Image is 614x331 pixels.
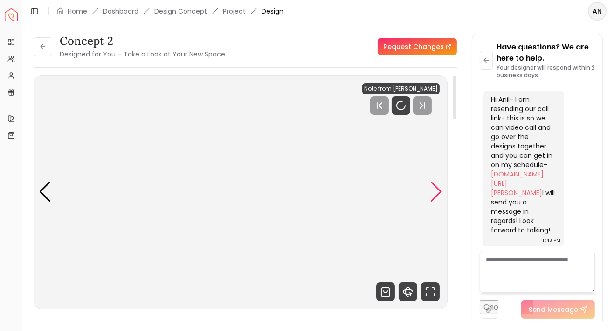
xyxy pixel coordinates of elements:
[262,7,283,16] span: Design
[103,7,138,16] a: Dashboard
[362,83,440,94] div: Note from [PERSON_NAME]
[5,8,18,21] a: Spacejoy
[497,42,595,64] p: Have questions? We are here to help.
[589,3,606,20] span: AN
[68,7,87,16] a: Home
[421,282,440,301] svg: Fullscreen
[491,95,555,235] div: Hi Anil- I am resending our call link- this is so we can video call and go over the designs toget...
[376,282,395,301] svg: Shop Products from this design
[34,76,448,309] img: Design Render 1
[60,49,225,59] small: Designed for You – Take a Look at Your New Space
[34,76,448,309] div: 1 / 6
[430,182,442,202] div: Next slide
[588,2,607,21] button: AN
[154,7,207,16] li: Design Concept
[56,7,283,16] nav: breadcrumb
[5,8,18,21] img: Spacejoy Logo
[223,7,246,16] a: Project
[497,64,595,79] p: Your designer will respond within 2 business days.
[491,169,544,197] a: [DOMAIN_NAME][URL][PERSON_NAME]
[34,76,447,309] div: Carousel
[378,38,457,55] a: Request Changes
[60,34,225,49] h3: Concept 2
[399,282,417,301] svg: 360 View
[39,182,51,202] div: Previous slide
[543,236,560,245] div: 11:43 PM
